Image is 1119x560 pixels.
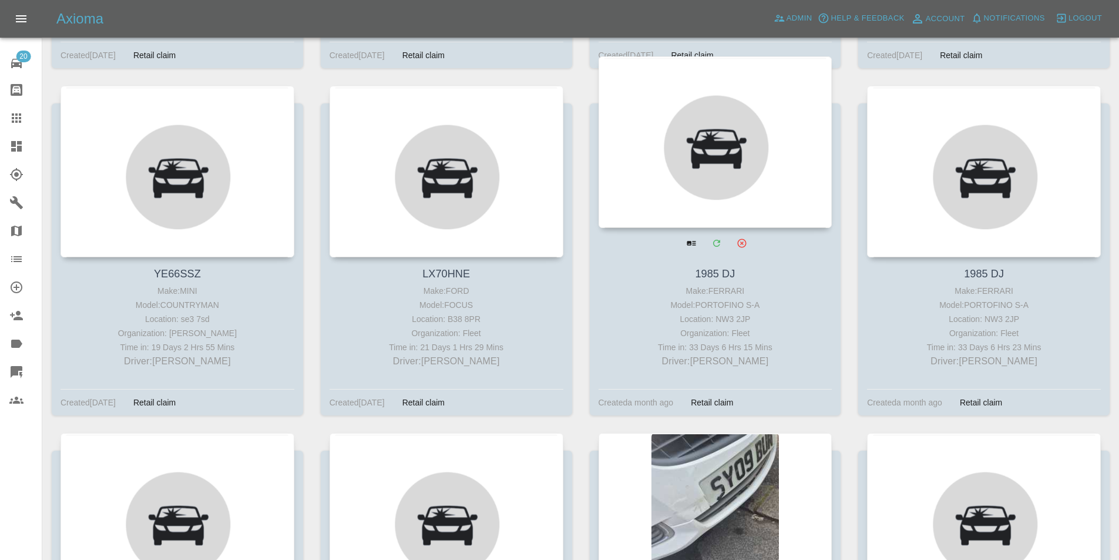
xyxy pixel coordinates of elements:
[61,395,116,410] div: Created [DATE]
[63,312,291,326] div: Location: se3 7sd
[599,395,674,410] div: Created a month ago
[154,268,201,280] a: YE66SSZ
[332,298,560,312] div: Model: FOCUS
[332,284,560,298] div: Make: FORD
[332,312,560,326] div: Location: B38 8PR
[330,395,385,410] div: Created [DATE]
[601,354,829,368] p: Driver: [PERSON_NAME]
[682,395,742,410] div: Retail claim
[125,395,184,410] div: Retail claim
[56,9,103,28] h5: Axioma
[870,340,1098,354] div: Time in: 33 Days 6 Hrs 23 Mins
[867,48,922,62] div: Created [DATE]
[695,268,735,280] a: 1985 DJ
[63,340,291,354] div: Time in: 19 Days 2 Hrs 55 Mins
[332,354,560,368] p: Driver: [PERSON_NAME]
[601,284,829,298] div: Make: FERRARI
[730,231,754,255] button: Archive
[870,284,1098,298] div: Make: FERRARI
[908,9,968,28] a: Account
[422,268,470,280] a: LX70HNE
[870,298,1098,312] div: Model: PORTOFINO S-A
[394,48,453,62] div: Retail claim
[870,326,1098,340] div: Organization: Fleet
[332,340,560,354] div: Time in: 21 Days 1 Hrs 29 Mins
[662,48,722,62] div: Retail claim
[968,9,1048,28] button: Notifications
[951,395,1011,410] div: Retail claim
[815,9,907,28] button: Help & Feedback
[771,9,815,28] a: Admin
[926,12,965,26] span: Account
[394,395,453,410] div: Retail claim
[870,312,1098,326] div: Location: NW3 2JP
[330,48,385,62] div: Created [DATE]
[870,354,1098,368] p: Driver: [PERSON_NAME]
[1053,9,1105,28] button: Logout
[601,326,829,340] div: Organization: Fleet
[964,268,1004,280] a: 1985 DJ
[931,48,991,62] div: Retail claim
[599,48,654,62] div: Created [DATE]
[679,231,703,255] a: View
[831,12,904,25] span: Help & Feedback
[332,326,560,340] div: Organization: Fleet
[787,12,812,25] span: Admin
[16,51,31,62] span: 20
[867,395,942,410] div: Created a month ago
[63,326,291,340] div: Organization: [PERSON_NAME]
[63,298,291,312] div: Model: COUNTRYMAN
[601,312,829,326] div: Location: NW3 2JP
[704,231,728,255] a: Modify
[601,340,829,354] div: Time in: 33 Days 6 Hrs 15 Mins
[61,48,116,62] div: Created [DATE]
[63,354,291,368] p: Driver: [PERSON_NAME]
[7,5,35,33] button: Open drawer
[63,284,291,298] div: Make: MINI
[601,298,829,312] div: Model: PORTOFINO S-A
[984,12,1045,25] span: Notifications
[125,48,184,62] div: Retail claim
[1068,12,1102,25] span: Logout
